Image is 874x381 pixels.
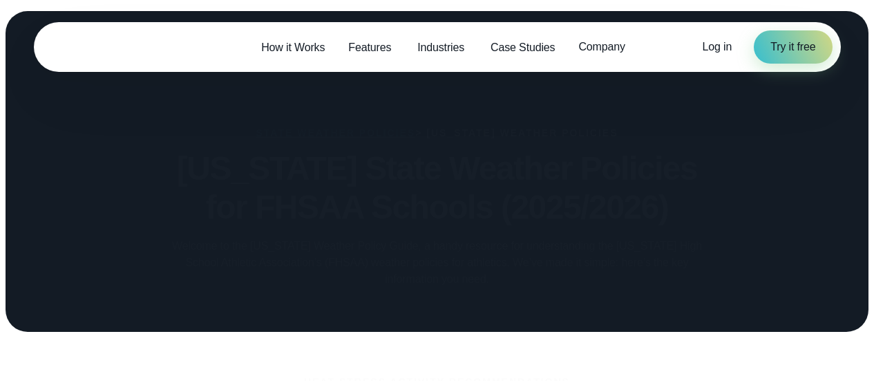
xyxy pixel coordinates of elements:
[754,30,832,64] a: Try it free
[249,33,336,62] a: How it Works
[703,39,732,55] a: Log in
[491,39,555,56] span: Case Studies
[770,39,815,55] span: Try it free
[348,39,391,56] span: Features
[703,41,732,53] span: Log in
[578,39,625,55] span: Company
[261,39,325,56] span: How it Works
[417,39,464,56] span: Industries
[479,33,567,62] a: Case Studies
